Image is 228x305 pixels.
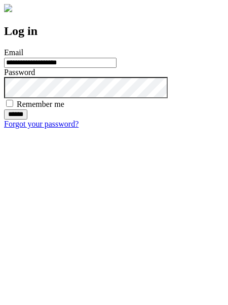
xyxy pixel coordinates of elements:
label: Remember me [17,100,64,108]
label: Password [4,68,35,77]
a: Forgot your password? [4,120,79,128]
label: Email [4,48,23,57]
img: logo-4e3dc11c47720685a147b03b5a06dd966a58ff35d612b21f08c02c0306f2b779.png [4,4,12,12]
h2: Log in [4,24,224,38]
